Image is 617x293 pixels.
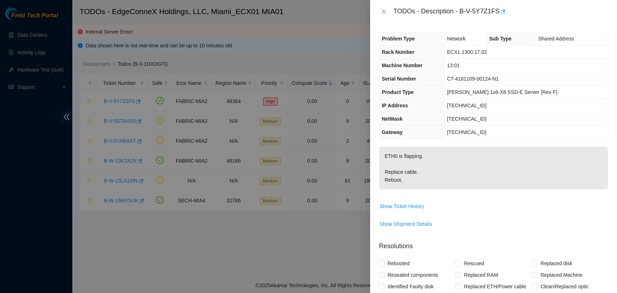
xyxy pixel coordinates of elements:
span: Replaced disk [537,258,575,269]
span: ECX1.1300.17.02 [447,49,487,55]
span: Rebooted [385,258,412,269]
span: Machine Number [382,63,423,68]
span: Show Ticket History [380,202,424,210]
span: Network [447,36,466,42]
button: Close [379,8,389,15]
span: [PERSON_NAME] 1x6-X8 SSD-E Server {Rev F} [447,89,558,95]
span: Rack Number [382,49,414,55]
div: TODOs - Description - B-V-5Y7Z1FS [393,6,608,17]
span: CT-4181109-00124-N1 [447,76,499,82]
span: NetMask [382,116,403,122]
span: 13:01 [447,63,460,68]
span: Clean/Replaced optic [537,281,591,292]
span: [TECHNICAL_ID] [447,103,487,108]
span: [TECHNICAL_ID] [447,116,487,122]
span: Gateway [382,129,403,135]
span: Shared Address [538,36,574,42]
span: Sub Type [489,36,511,42]
span: Identified Faulty disk [385,281,437,292]
span: Reseated components [385,269,441,281]
span: Problem Type [382,36,415,42]
span: Replaced RAM [461,269,501,281]
span: Serial Number [382,76,416,82]
span: Replaced ETH/Power cable [461,281,529,292]
span: Show Shipment Details [380,220,432,228]
span: Replaced Machine [537,269,585,281]
p: ETH0 is flapping. Replace cable. Reboot. [379,147,608,189]
button: Show Shipment Details [379,218,432,230]
span: Rescued [461,258,487,269]
button: Show Ticket History [379,201,424,212]
span: close [381,9,387,14]
span: IP Address [382,103,408,108]
span: Product Type [382,89,414,95]
span: [TECHNICAL_ID] [447,129,487,135]
p: Resolutions [379,236,608,251]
